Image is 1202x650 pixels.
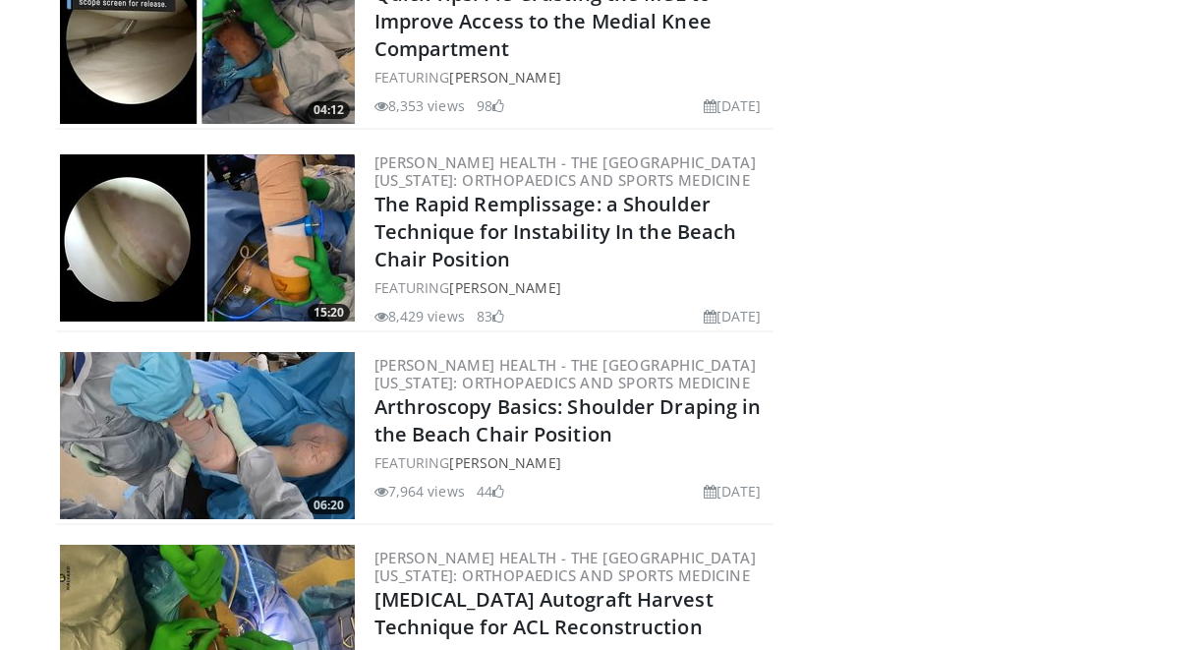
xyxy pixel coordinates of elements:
[704,95,762,116] li: [DATE]
[477,481,504,502] li: 44
[60,154,355,322] a: 15:20
[374,481,465,502] li: 7,964 views
[374,277,770,298] div: FEATURING
[374,152,757,190] a: [PERSON_NAME] Health - The [GEOGRAPHIC_DATA][US_STATE]: Orthopaedics and Sports Medicine
[449,68,560,87] a: [PERSON_NAME]
[374,452,770,473] div: FEATURING
[374,393,762,447] a: Arthroscopy Basics: Shoulder Draping in the Beach Chair Position
[374,306,465,326] li: 8,429 views
[308,497,350,514] span: 06:20
[704,481,762,502] li: [DATE]
[449,453,560,472] a: [PERSON_NAME]
[374,191,737,272] a: The Rapid Remplissage: a Shoulder Technique for Instability In the Beach Chair Position
[374,95,465,116] li: 8,353 views
[374,355,757,392] a: [PERSON_NAME] Health - The [GEOGRAPHIC_DATA][US_STATE]: Orthopaedics and Sports Medicine
[60,352,355,519] img: 31864782-ea8b-4b70-b498-d4c268f961cf.300x170_q85_crop-smart_upscale.jpg
[374,67,770,88] div: FEATURING
[60,352,355,519] a: 06:20
[477,95,504,116] li: 98
[60,154,355,322] img: 1b017004-0b5b-4a7a-be53-d9051c5666a1.jpeg.300x170_q85_crop-smart_upscale.jpg
[374,548,757,585] a: [PERSON_NAME] Health - The [GEOGRAPHIC_DATA][US_STATE]: Orthopaedics and Sports Medicine
[374,586,714,640] a: [MEDICAL_DATA] Autograft Harvest Technique for ACL Reconstruction
[449,278,560,297] a: [PERSON_NAME]
[477,306,504,326] li: 83
[704,306,762,326] li: [DATE]
[308,304,350,322] span: 15:20
[308,101,350,119] span: 04:12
